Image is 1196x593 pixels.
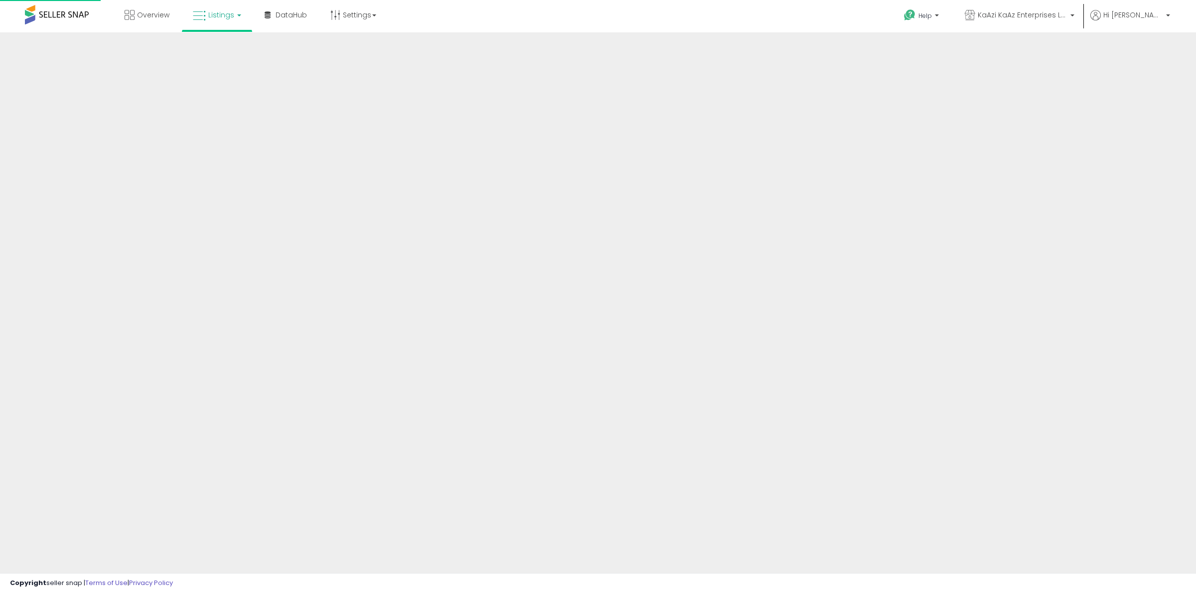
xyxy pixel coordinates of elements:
[896,1,949,32] a: Help
[1090,10,1170,32] a: Hi [PERSON_NAME]
[1103,10,1163,20] span: Hi [PERSON_NAME]
[137,10,169,20] span: Overview
[276,10,307,20] span: DataHub
[978,10,1067,20] span: KaAzi KaAz Enterprises LLC
[208,10,234,20] span: Listings
[903,9,916,21] i: Get Help
[918,11,932,20] span: Help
